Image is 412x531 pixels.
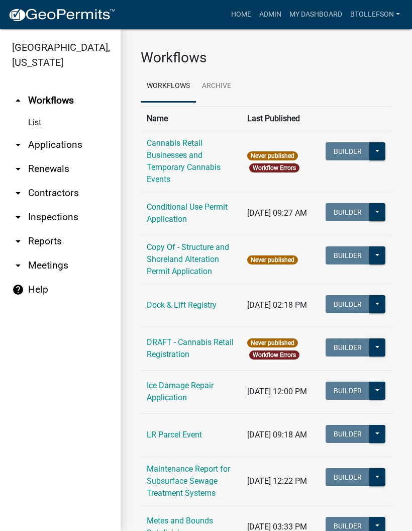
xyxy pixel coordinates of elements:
[247,255,298,264] span: Never published
[346,5,404,24] a: btollefson
[141,70,196,103] a: Workflows
[147,202,228,224] a: Conditional Use Permit Application
[247,300,307,310] span: [DATE] 02:18 PM
[12,284,24,296] i: help
[326,425,370,443] button: Builder
[285,5,346,24] a: My Dashboard
[12,163,24,175] i: arrow_drop_down
[247,387,307,396] span: [DATE] 12:00 PM
[147,337,234,359] a: DRAFT - Cannabis Retail Registration
[247,430,307,439] span: [DATE] 09:18 AM
[147,138,221,184] a: Cannabis Retail Businesses and Temporary Cannabis Events
[12,211,24,223] i: arrow_drop_down
[147,381,214,402] a: Ice Damage Repair Application
[12,235,24,247] i: arrow_drop_down
[141,49,392,66] h3: Workflows
[12,187,24,199] i: arrow_drop_down
[247,208,307,218] span: [DATE] 09:27 AM
[253,164,296,171] a: Workflow Errors
[141,106,241,131] th: Name
[326,203,370,221] button: Builder
[147,464,230,498] a: Maintenance Report for Subsurface Sewage Treatment Systems
[247,338,298,347] span: Never published
[12,95,24,107] i: arrow_drop_up
[247,151,298,160] span: Never published
[147,242,229,276] a: Copy Of - Structure and Shoreland Alteration Permit Application
[326,338,370,357] button: Builder
[326,468,370,486] button: Builder
[247,476,307,486] span: [DATE] 12:22 PM
[326,295,370,313] button: Builder
[147,430,202,439] a: LR Parcel Event
[253,351,296,359] a: Workflow Errors
[326,246,370,264] button: Builder
[326,142,370,160] button: Builder
[147,300,217,310] a: Dock & Lift Registry
[255,5,285,24] a: Admin
[227,5,255,24] a: Home
[12,259,24,272] i: arrow_drop_down
[241,106,319,131] th: Last Published
[12,139,24,151] i: arrow_drop_down
[326,382,370,400] button: Builder
[196,70,237,103] a: Archive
